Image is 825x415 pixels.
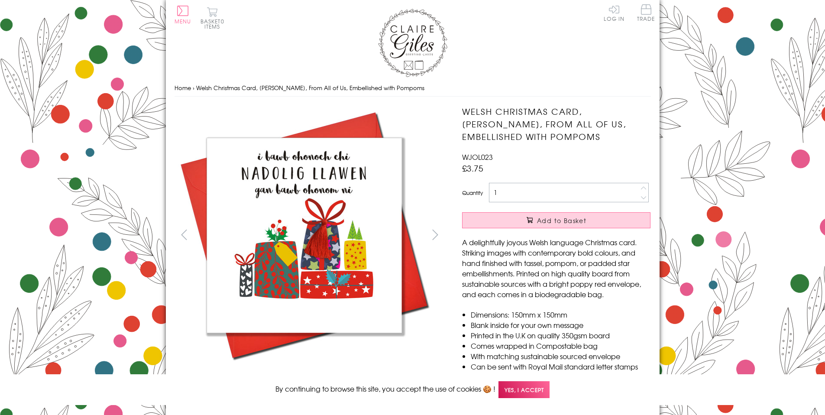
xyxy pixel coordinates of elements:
[471,320,650,330] li: Blank inside for your own message
[425,225,445,244] button: next
[604,4,624,21] a: Log In
[196,84,424,92] span: Welsh Christmas Card, [PERSON_NAME], From All of Us, Embellished with Pompoms
[462,212,650,228] button: Add to Basket
[378,9,447,77] img: Claire Giles Greetings Cards
[637,4,655,21] span: Trade
[462,105,650,143] h1: Welsh Christmas Card, [PERSON_NAME], From All of Us, Embellished with Pompoms
[471,351,650,361] li: With matching sustainable sourced envelope
[462,189,483,197] label: Quantity
[174,105,434,365] img: Welsh Christmas Card, Nadolig Llawen, From All of Us, Embellished with Pompoms
[204,17,224,30] span: 0 items
[175,79,651,97] nav: breadcrumbs
[471,361,650,372] li: Can be sent with Royal Mail standard letter stamps
[175,225,194,244] button: prev
[462,152,493,162] span: WJOL023
[175,84,191,92] a: Home
[537,216,586,225] span: Add to Basket
[462,237,650,299] p: A delightfully joyous Welsh language Christmas card. Striking images with contemporary bold colou...
[175,17,191,25] span: Menu
[175,6,191,24] button: Menu
[462,162,483,174] span: £3.75
[471,340,650,351] li: Comes wrapped in Compostable bag
[471,309,650,320] li: Dimensions: 150mm x 150mm
[445,105,705,365] img: Welsh Christmas Card, Nadolig Llawen, From All of Us, Embellished with Pompoms
[498,381,550,398] span: Yes, I accept
[471,330,650,340] li: Printed in the U.K on quality 350gsm board
[637,4,655,23] a: Trade
[201,7,224,29] button: Basket0 items
[193,84,194,92] span: ›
